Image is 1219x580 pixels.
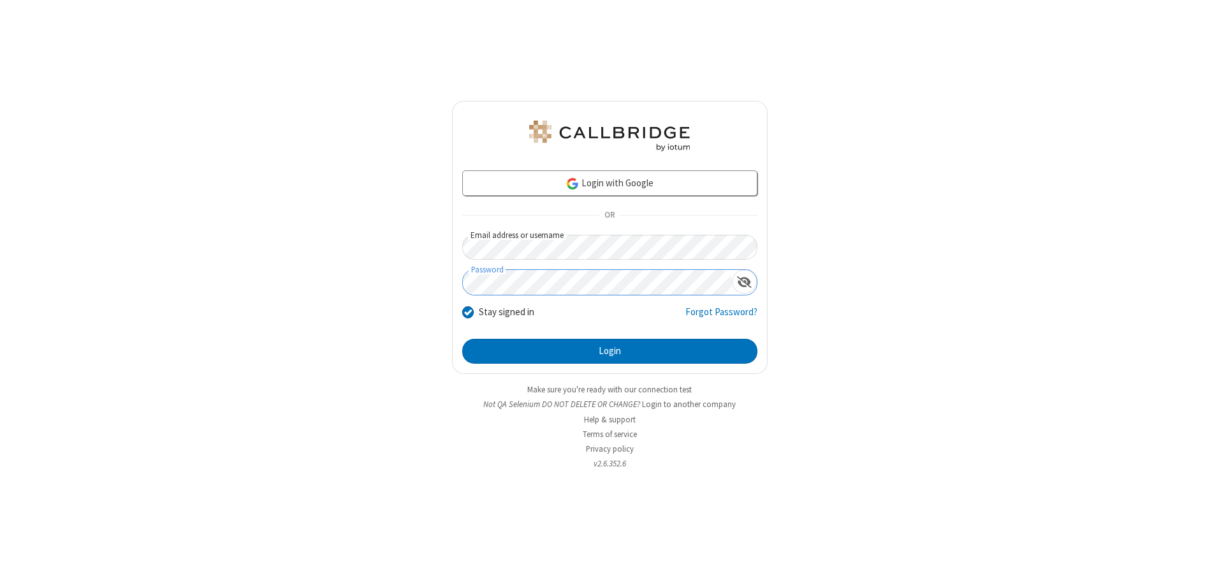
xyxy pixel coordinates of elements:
a: Login with Google [462,170,757,196]
img: google-icon.png [566,177,580,191]
button: Login to another company [642,398,736,410]
span: OR [599,207,620,225]
img: QA Selenium DO NOT DELETE OR CHANGE [527,121,692,151]
input: Password [463,270,732,295]
li: v2.6.352.6 [452,457,768,470]
a: Privacy policy [586,443,634,454]
label: Stay signed in [479,305,534,320]
iframe: Chat [1187,547,1209,571]
a: Make sure you're ready with our connection test [527,384,692,395]
button: Login [462,339,757,364]
div: Show password [732,270,757,294]
li: Not QA Selenium DO NOT DELETE OR CHANGE? [452,398,768,410]
a: Help & support [584,414,636,425]
a: Forgot Password? [685,305,757,329]
a: Terms of service [583,429,637,440]
input: Email address or username [462,235,757,260]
